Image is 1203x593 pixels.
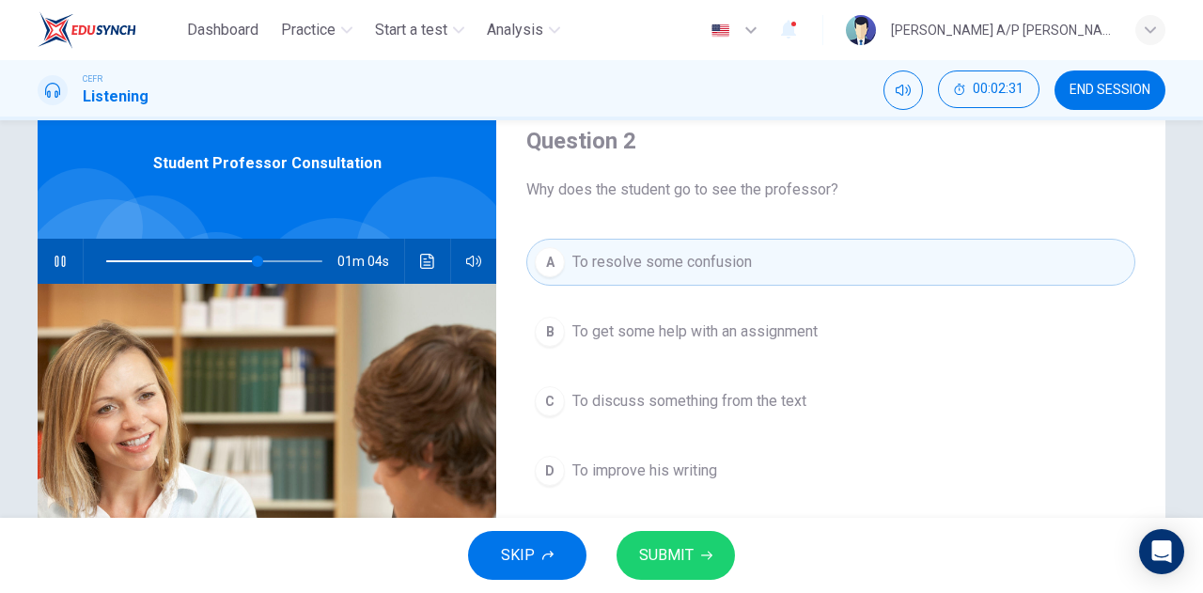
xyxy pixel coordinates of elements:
button: Practice [273,13,360,47]
button: ATo resolve some confusion [526,239,1135,286]
button: Dashboard [180,13,266,47]
span: Why does the student go to see the professor? [526,179,1135,201]
span: To improve his writing [572,460,717,482]
span: SKIP [501,542,535,569]
span: To resolve some confusion [572,251,752,273]
span: Start a test [375,19,447,41]
span: Dashboard [187,19,258,41]
button: SKIP [468,531,586,580]
button: DTo improve his writing [526,447,1135,494]
span: To get some help with an assignment [572,320,818,343]
div: A [535,247,565,277]
span: To discuss something from the text [572,390,806,413]
div: [PERSON_NAME] A/P [PERSON_NAME] [891,19,1113,41]
span: 01m 04s [337,239,404,284]
button: Analysis [479,13,568,47]
div: D [535,456,565,486]
button: BTo get some help with an assignment [526,308,1135,355]
img: Profile picture [846,15,876,45]
img: en [709,23,732,38]
span: 00:02:31 [973,82,1023,97]
span: CEFR [83,72,102,86]
button: CTo discuss something from the text [526,378,1135,425]
img: EduSynch logo [38,11,136,49]
div: Open Intercom Messenger [1139,529,1184,574]
span: Practice [281,19,336,41]
span: SUBMIT [639,542,694,569]
button: SUBMIT [617,531,735,580]
div: Mute [883,70,923,110]
div: C [535,386,565,416]
a: EduSynch logo [38,11,180,49]
h4: Question 2 [526,126,1135,156]
span: Analysis [487,19,543,41]
button: 00:02:31 [938,70,1039,108]
span: END SESSION [1070,83,1150,98]
h1: Listening [83,86,148,108]
button: Click to see the audio transcription [413,239,443,284]
button: Start a test [367,13,472,47]
div: B [535,317,565,347]
span: Student Professor Consultation [153,152,382,175]
div: Hide [938,70,1039,110]
button: END SESSION [1055,70,1165,110]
